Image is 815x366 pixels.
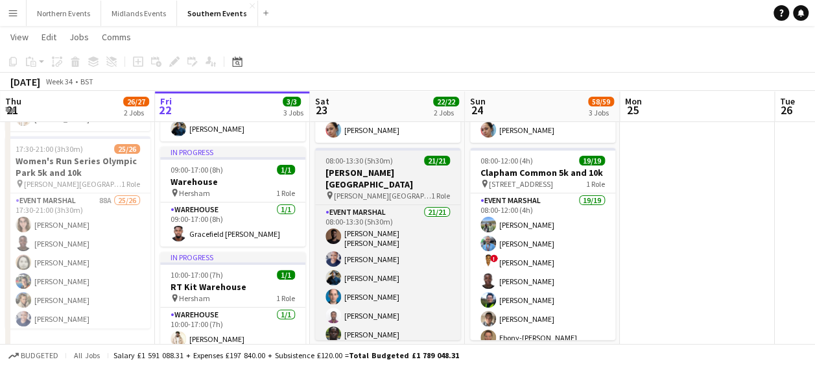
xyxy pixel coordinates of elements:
h3: Women's Run Series Olympic Park 5k and 10k [5,155,150,178]
span: 08:00-13:30 (5h30m) [325,156,393,165]
h3: [PERSON_NAME][GEOGRAPHIC_DATA] [315,167,460,190]
a: View [5,29,34,45]
div: BST [80,77,93,86]
span: Total Budgeted £1 789 048.31 [349,350,459,360]
span: 1 Role [276,188,295,198]
span: View [10,31,29,43]
span: Fri [160,95,172,107]
h3: Warehouse [160,176,305,188]
span: Comms [102,31,131,43]
span: Sun [470,95,486,107]
div: 2 Jobs [434,108,458,117]
button: Southern Events [177,1,258,26]
span: 08:00-12:00 (4h) [480,156,533,165]
div: 3 Jobs [589,108,613,117]
app-job-card: In progress10:00-17:00 (7h)1/1RT Kit Warehouse Hersham1 RoleWarehouse1/110:00-17:00 (7h)[PERSON_N... [160,252,305,352]
div: Salary £1 591 088.31 + Expenses £197 840.00 + Subsistence £120.00 = [113,350,459,360]
span: 1/1 [277,270,295,280]
span: 1 Role [586,179,605,189]
app-job-card: 17:30-21:00 (3h30m)25/26Women's Run Series Olympic Park 5k and 10k [PERSON_NAME][GEOGRAPHIC_DATA]... [5,136,150,328]
span: 09:00-17:00 (8h) [171,165,223,175]
span: 1/1 [277,165,295,175]
div: 2 Jobs [124,108,148,117]
h3: Clapham Common 5k and 10k [470,167,615,178]
span: 1 Role [431,191,450,201]
span: Jobs [69,31,89,43]
a: Edit [36,29,62,45]
span: 19/19 [579,156,605,165]
app-card-role: Warehouse1/109:00-17:00 (8h)Gracefield [PERSON_NAME] [160,202,305,247]
span: Hersham [179,188,210,198]
app-job-card: In progress09:00-17:00 (8h)1/1Warehouse Hersham1 RoleWarehouse1/109:00-17:00 (8h)Gracefield [PERS... [160,147,305,247]
span: Mon [625,95,642,107]
span: 22/22 [433,97,459,106]
span: ! [490,254,498,262]
span: 10:00-17:00 (7h) [171,270,223,280]
div: In progress [160,252,305,262]
span: Hersham [179,293,210,303]
span: 3/3 [283,97,301,106]
div: 3 Jobs [283,108,303,117]
div: [DATE] [10,75,40,88]
a: Jobs [64,29,94,45]
span: 1 Role [276,293,295,303]
span: 25/26 [114,144,140,154]
span: Week 34 [43,77,75,86]
span: 24 [468,103,486,117]
button: Midlands Events [101,1,177,26]
button: Budgeted [6,348,60,363]
span: 25 [623,103,642,117]
app-job-card: 08:00-13:30 (5h30m)21/21[PERSON_NAME][GEOGRAPHIC_DATA] [PERSON_NAME][GEOGRAPHIC_DATA]1 RoleEvent ... [315,148,460,340]
span: 1 Role [121,179,140,189]
span: 26 [778,103,795,117]
div: In progress [160,147,305,157]
span: [STREET_ADDRESS] [489,179,553,189]
span: 23 [313,103,329,117]
button: Northern Events [27,1,101,26]
span: [PERSON_NAME][GEOGRAPHIC_DATA] [334,191,431,201]
a: Comms [97,29,136,45]
span: Budgeted [21,351,58,360]
span: 22 [158,103,172,117]
span: Thu [5,95,21,107]
span: Edit [41,31,56,43]
span: 21 [3,103,21,117]
span: Tue [780,95,795,107]
span: 17:30-21:00 (3h30m) [16,144,83,154]
span: [PERSON_NAME][GEOGRAPHIC_DATA], [STREET_ADDRESS] [24,179,121,189]
span: Sat [315,95,329,107]
span: 26/27 [123,97,149,106]
h3: RT Kit Warehouse [160,281,305,293]
span: 21/21 [424,156,450,165]
span: 58/59 [588,97,614,106]
app-job-card: 08:00-12:00 (4h)19/19Clapham Common 5k and 10k [STREET_ADDRESS]1 RoleEvent Marshal19/1908:00-12:0... [470,148,615,340]
span: All jobs [71,350,102,360]
app-card-role: Warehouse1/110:00-17:00 (7h)[PERSON_NAME] [160,308,305,352]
